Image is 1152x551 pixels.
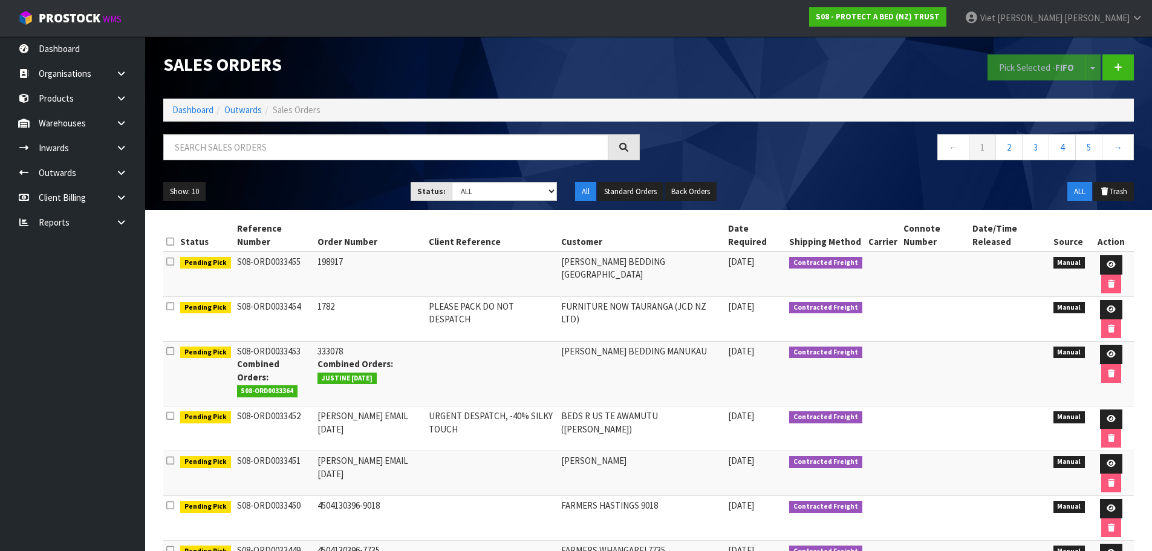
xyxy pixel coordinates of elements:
button: Trash [1093,182,1134,201]
span: Pending Pick [180,257,231,269]
span: [DATE] [728,256,754,267]
a: → [1102,134,1134,160]
a: S08 - PROTECT A BED (NZ) TRUST [809,7,946,27]
strong: Combined Orders: [237,358,279,382]
th: Customer [558,219,724,252]
a: 1 [969,134,996,160]
input: Search sales orders [163,134,608,160]
span: [DATE] [728,455,754,466]
button: Standard Orders [597,182,663,201]
td: [PERSON_NAME] EMAIL [DATE] [314,406,425,451]
span: [DATE] [728,500,754,511]
td: 333078 [314,342,425,406]
th: Source [1050,219,1089,252]
button: Pick Selected -FIFO [988,54,1085,80]
span: Manual [1053,456,1085,468]
td: S08-ORD0033453 [234,342,315,406]
a: 5 [1075,134,1102,160]
button: Show: 10 [163,182,206,201]
td: 198917 [314,252,425,297]
td: [PERSON_NAME] [558,451,724,496]
td: [PERSON_NAME] BEDDING [GEOGRAPHIC_DATA] [558,252,724,297]
th: Date Required [725,219,787,252]
span: Manual [1053,411,1085,423]
a: ← [937,134,969,160]
span: Contracted Freight [789,257,862,269]
span: Sales Orders [273,104,321,116]
th: Action [1088,219,1134,252]
span: JUSTINE [DATE] [317,373,377,385]
span: Pending Pick [180,501,231,513]
span: Manual [1053,347,1085,359]
th: Status [177,219,234,252]
h1: Sales Orders [163,54,640,74]
span: Manual [1053,501,1085,513]
a: 3 [1022,134,1049,160]
th: Carrier [865,219,900,252]
span: [PERSON_NAME] [1064,12,1130,24]
td: [PERSON_NAME] EMAIL [DATE] [314,451,425,496]
th: Date/Time Released [969,219,1050,252]
span: [DATE] [728,301,754,312]
span: Pending Pick [180,347,231,359]
strong: Combined Orders: [317,358,393,370]
span: Contracted Freight [789,501,862,513]
th: Connote Number [900,219,969,252]
td: S08-ORD0033451 [234,451,315,496]
td: S08-ORD0033455 [234,252,315,297]
span: Contracted Freight [789,411,862,423]
strong: Status: [417,186,446,197]
td: S08-ORD0033450 [234,496,315,541]
strong: FIFO [1055,62,1074,73]
td: FARMERS HASTINGS 9018 [558,496,724,541]
a: Dashboard [172,104,213,116]
span: S08-ORD0033364 [237,385,298,397]
td: BEDS R US TE AWAMUTU ([PERSON_NAME]) [558,406,724,451]
span: Contracted Freight [789,347,862,359]
span: [DATE] [728,345,754,357]
a: Outwards [224,104,262,116]
small: WMS [103,13,122,25]
td: [PERSON_NAME] BEDDING MANUKAU [558,342,724,406]
span: Manual [1053,257,1085,269]
a: 2 [995,134,1023,160]
a: 4 [1049,134,1076,160]
span: Pending Pick [180,302,231,314]
td: PLEASE PACK DO NOT DESPATCH [426,297,558,342]
strong: S08 - PROTECT A BED (NZ) TRUST [816,11,940,22]
td: S08-ORD0033452 [234,406,315,451]
th: Client Reference [426,219,558,252]
span: Viet [PERSON_NAME] [980,12,1063,24]
span: Contracted Freight [789,302,862,314]
img: cube-alt.png [18,10,33,25]
button: ALL [1067,182,1092,201]
span: Contracted Freight [789,456,862,468]
th: Reference Number [234,219,315,252]
nav: Page navigation [658,134,1134,164]
span: ProStock [39,10,100,26]
span: Manual [1053,302,1085,314]
td: 1782 [314,297,425,342]
td: URGENT DESPATCH, -40% SILKY TOUCH [426,406,558,451]
th: Order Number [314,219,425,252]
td: 4504130396-9018 [314,496,425,541]
span: Pending Pick [180,456,231,468]
td: FURNITURE NOW TAURANGA (JCD NZ LTD) [558,297,724,342]
button: All [575,182,596,201]
td: S08-ORD0033454 [234,297,315,342]
span: Pending Pick [180,411,231,423]
span: [DATE] [728,410,754,422]
button: Back Orders [665,182,717,201]
th: Shipping Method [786,219,865,252]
